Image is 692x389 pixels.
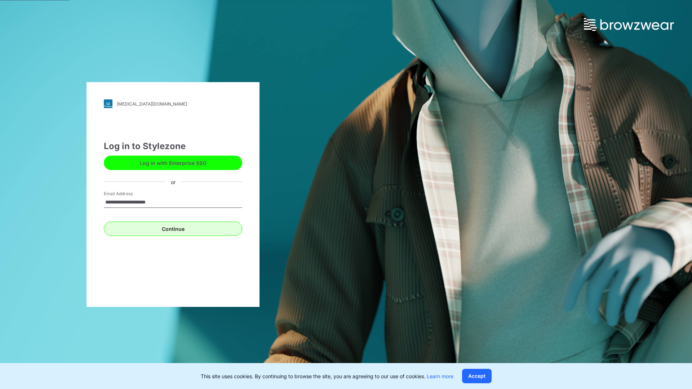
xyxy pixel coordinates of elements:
div: Log in to Stylezone [104,140,242,153]
a: [MEDICAL_DATA][DOMAIN_NAME] [104,99,242,108]
label: Email Address [104,191,154,197]
img: svg+xml;base64,PHN2ZyB3aWR0aD0iMjgiIGhlaWdodD0iMjgiIHZpZXdCb3g9IjAgMCAyOCAyOCIgZmlsbD0ibm9uZSIgeG... [104,99,112,108]
p: This site uses cookies. By continuing to browse the site, you are agreeing to our use of cookies. [201,372,453,380]
div: or [165,178,181,185]
button: Accept [462,369,492,383]
div: [MEDICAL_DATA][DOMAIN_NAME] [117,101,187,107]
button: Log in with Enterprise SSO [104,156,242,170]
img: browzwear-logo.73288ffb.svg [584,18,674,31]
button: Continue [104,222,242,236]
a: Learn more [427,373,453,379]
